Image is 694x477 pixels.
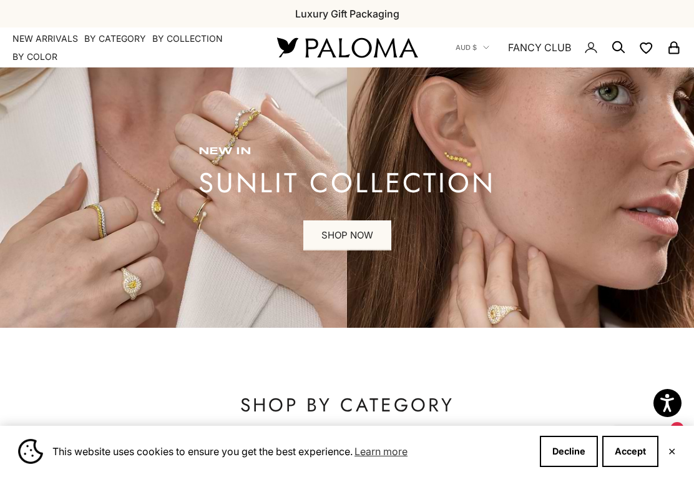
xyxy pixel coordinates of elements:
[152,32,223,45] summary: By Collection
[602,436,658,467] button: Accept
[295,6,399,22] p: Luxury Gift Packaging
[12,51,57,63] summary: By Color
[12,32,78,45] a: NEW ARRIVALS
[456,27,682,67] nav: Secondary navigation
[198,170,496,195] p: sunlit collection
[353,442,409,461] a: Learn more
[456,42,489,53] button: AUD $
[540,436,598,467] button: Decline
[12,32,247,63] nav: Primary navigation
[18,439,43,464] img: Cookie banner
[198,145,496,158] p: new in
[668,448,676,455] button: Close
[84,32,146,45] summary: By Category
[52,442,530,461] span: This website uses cookies to ensure you get the best experience.
[508,39,571,56] a: FANCY CLUB
[56,393,638,418] p: SHOP BY CATEGORY
[303,220,391,250] a: SHOP NOW
[456,42,477,53] span: AUD $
